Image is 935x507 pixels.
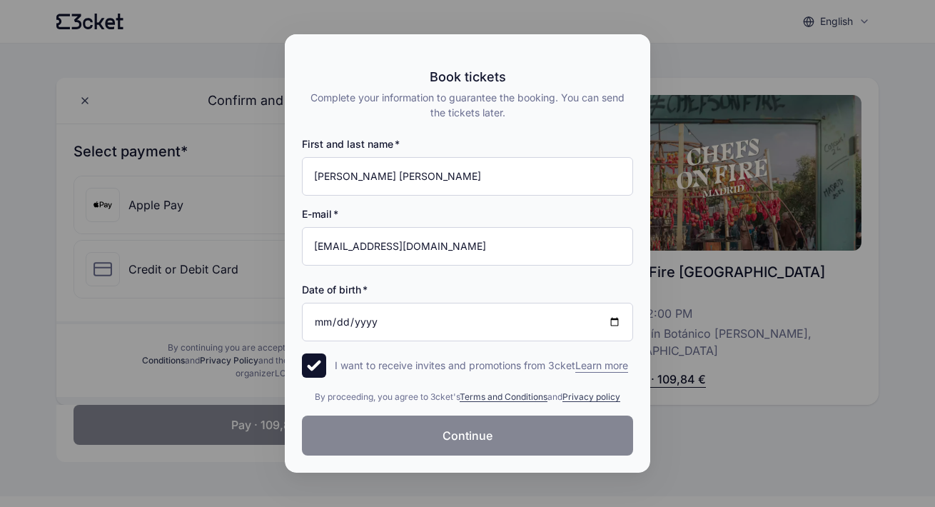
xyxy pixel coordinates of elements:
input: Date of birth [302,303,633,341]
label: E-mail [302,207,338,221]
p: I want to receive invites and promotions from 3cket [335,358,628,373]
input: First and last name [302,157,633,196]
div: Book tickets [302,67,633,87]
input: E-mail [302,227,633,266]
label: First and last name [302,137,400,151]
a: Privacy policy [562,391,620,402]
button: Continue [302,416,633,456]
a: Terms and Conditions [460,391,547,402]
span: Continue [443,427,492,444]
span: Learn more [575,358,628,373]
label: Date of birth [302,283,368,297]
div: Complete your information to guarantee the booking. You can send the tickets later. [302,90,633,120]
div: By proceeding, you agree to 3cket's and [302,390,633,404]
